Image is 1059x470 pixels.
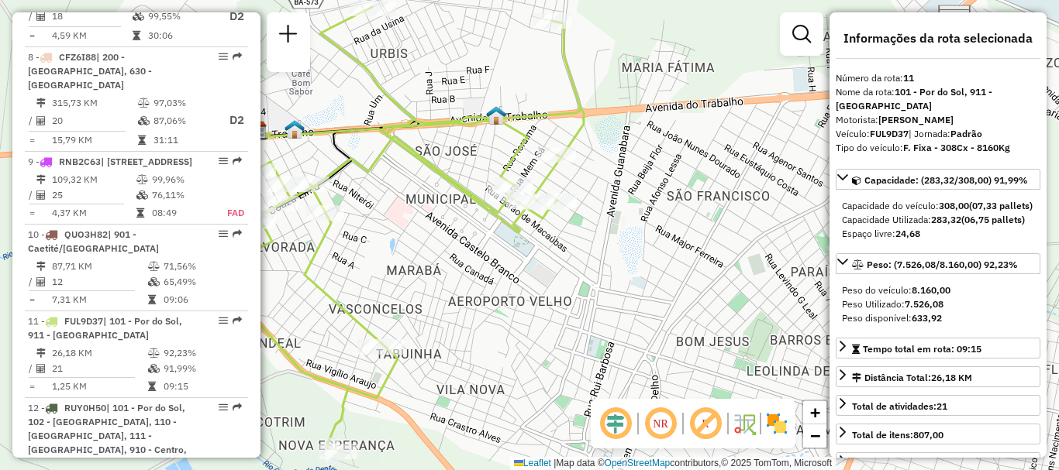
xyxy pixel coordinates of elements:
[285,119,305,139] img: Guanambi FAD
[148,348,160,358] i: % de utilização do peso
[912,284,950,296] strong: 8.160,00
[836,424,1040,444] a: Total de itens:807,00
[912,312,942,324] strong: 633,92
[212,205,245,221] td: FAD
[101,156,192,167] span: | [STREET_ADDRESS]
[151,205,212,221] td: 08:49
[969,200,1033,211] strong: (07,33 pallets)
[836,338,1040,359] a: Tempo total em rota: 09:15
[28,292,36,307] td: =
[59,51,96,63] span: CFZ6I88
[51,205,136,221] td: 4,37 KM
[852,428,943,442] div: Total de itens:
[510,457,836,470] div: Map data © contributors,© 2025 TomTom, Microsoft
[51,361,147,376] td: 21
[219,316,228,325] em: Opções
[163,259,241,274] td: 71,56%
[36,262,46,271] i: Distância Total
[28,315,182,341] span: 11 -
[153,132,215,148] td: 31:11
[148,262,160,271] i: % de utilização do peso
[219,229,228,238] em: Opções
[219,156,228,166] em: Opções
[732,411,757,436] img: Fluxo de ruas
[28,51,152,91] span: | 200 - [GEOGRAPHIC_DATA], 630 - [GEOGRAPHIC_DATA]
[867,259,1018,270] span: Peso: (7.526,08/8.160,00) 92,23%
[931,214,961,225] strong: 283,32
[786,19,817,50] a: Exibir filtros
[913,429,943,441] strong: 807,00
[842,227,1034,241] div: Espaço livre:
[51,274,147,290] td: 12
[163,274,241,290] td: 65,49%
[642,405,679,442] span: Ocultar NR
[219,52,228,61] em: Opções
[163,292,241,307] td: 09:06
[28,7,36,26] td: /
[51,379,147,394] td: 1,25 KM
[136,175,148,184] i: % de utilização do peso
[28,402,187,469] span: 12 -
[51,259,147,274] td: 87,71 KM
[51,172,136,187] td: 109,32 KM
[895,228,920,239] strong: 24,68
[51,111,137,130] td: 20
[28,187,36,203] td: /
[51,292,147,307] td: 7,31 KM
[233,156,242,166] em: Rota exportada
[151,187,212,203] td: 76,11%
[836,253,1040,274] a: Peso: (7.526,08/8.160,00) 92,23%
[36,116,46,125] i: Total de Atividades
[133,31,140,40] i: Tempo total em rota
[36,348,46,358] i: Distância Total
[59,156,101,167] span: RNB2C63
[138,116,150,125] i: % de utilização da cubagem
[28,228,159,254] span: | 901 - Caetité/[GEOGRAPHIC_DATA]
[28,402,187,469] span: | 101 - Por do Sol, 102 - [GEOGRAPHIC_DATA], 110 - [GEOGRAPHIC_DATA], 111 - [GEOGRAPHIC_DATA], 91...
[810,403,820,422] span: +
[28,361,36,376] td: /
[836,366,1040,387] a: Distância Total:26,18 KM
[842,297,1034,311] div: Peso Utilizado:
[931,372,972,383] span: 26,18 KM
[605,458,671,468] a: OpenStreetMap
[153,111,215,130] td: 87,06%
[28,28,36,43] td: =
[148,295,156,304] i: Tempo total em rota
[836,193,1040,247] div: Capacidade: (283,32/308,00) 91,99%
[147,28,213,43] td: 30:06
[842,311,1034,325] div: Peso disponível:
[836,85,1040,113] div: Nome da rota:
[836,395,1040,416] a: Total de atividades:21
[764,411,789,436] img: Exibir/Ocultar setores
[687,405,724,442] span: Exibir rótulo
[36,12,46,21] i: Total de Atividades
[51,345,147,361] td: 26,18 KM
[486,105,506,125] img: 400 UDC Full Guanambi
[233,403,242,412] em: Rota exportada
[163,345,241,361] td: 92,23%
[28,156,192,167] span: 9 -
[863,343,981,355] span: Tempo total em rota: 09:15
[233,316,242,325] em: Rota exportada
[852,400,947,412] span: Total de atividades:
[138,136,146,145] i: Tempo total em rota
[28,315,182,341] span: | 101 - Por do Sol, 911 - [GEOGRAPHIC_DATA]
[51,187,136,203] td: 25
[803,401,826,424] a: Zoom in
[842,284,950,296] span: Peso do veículo:
[36,175,46,184] i: Distância Total
[148,277,160,286] i: % de utilização da cubagem
[163,361,241,376] td: 91,99%
[36,98,46,108] i: Distância Total
[961,214,1025,225] strong: (06,75 pallets)
[36,364,46,373] i: Total de Atividades
[870,128,909,139] strong: FUL9D37
[214,8,244,26] p: D2
[64,315,103,327] span: FUL9D37
[803,424,826,448] a: Zoom out
[909,128,982,139] span: | Jornada:
[148,382,156,391] i: Tempo total em rota
[28,205,36,221] td: =
[836,127,1040,141] div: Veículo:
